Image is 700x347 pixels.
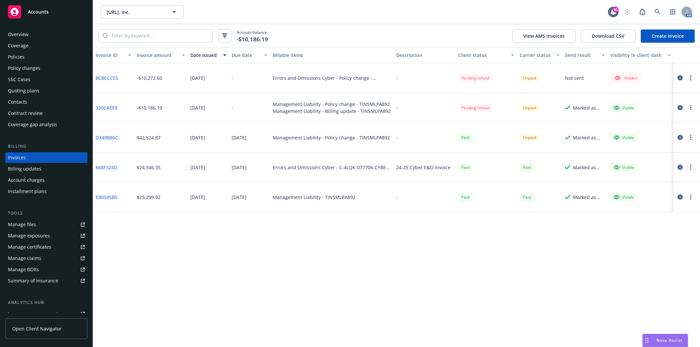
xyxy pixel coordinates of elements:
div: Paid [520,163,534,172]
div: Visible [614,194,634,200]
button: Visibility in client dash [608,47,674,63]
div: Manage files [8,219,36,230]
div: Marked as sent [573,164,605,171]
div: Management Liability - Billing update - TINSMLPA892 [273,108,391,115]
div: 24-25 Cyber E&O Invoice [396,164,450,171]
a: EB0595B5 [96,194,117,201]
button: Carrier status [517,47,562,63]
div: Errors and Omissions Cyber - Policy change - CANCEL - C-4LQK-077706-CYBER-2024 [273,74,391,81]
div: Client status [458,52,507,59]
div: Billing updates [8,164,41,174]
div: [DATE] [190,164,205,171]
div: - [396,134,398,141]
a: Create Invoice [641,29,695,43]
div: -$10,272.60 [137,74,162,81]
span: Paid [458,163,473,172]
a: Billing updates [5,164,87,174]
a: Switch app [666,5,679,19]
div: Invoices [8,152,26,163]
div: Drag to move [643,334,651,347]
div: Quoting plans [8,85,39,96]
button: Invoice ID [93,47,134,63]
div: Policy changes [8,63,40,74]
div: Visibility in client dash [610,52,664,59]
div: Unpaid [520,104,539,112]
div: Date issued [190,52,219,59]
div: [DATE] [232,164,247,171]
a: Summary of insurance [5,275,87,286]
a: Manage exposures [5,230,87,241]
div: Overview [8,29,28,40]
div: Paid [520,193,534,201]
a: D349B86C [96,134,118,141]
div: $24,346.35 [137,164,161,171]
div: $25,299.92 [137,194,161,201]
div: Paid [458,133,473,142]
div: Manage exposures [8,230,50,241]
a: Manage BORs [5,264,87,275]
div: Coverage gap analysis [8,119,57,130]
div: - [396,104,398,111]
div: Pending refund [458,104,493,112]
a: 320CAEE8 [96,104,117,111]
a: Search [651,5,664,19]
div: [DATE] [190,74,205,81]
div: Loss summary generator [8,309,63,319]
span: -$10,186.19 [237,35,268,44]
a: Report a Bug [636,5,649,19]
div: Contract review [8,108,43,119]
a: Coverage [5,40,87,51]
div: [DATE] [232,134,247,141]
div: Pending refund [458,74,493,82]
a: Manage certificates [5,242,87,252]
div: - [396,194,398,201]
a: 668F324D [96,164,117,171]
div: SSC Cases [8,74,30,85]
button: [URL], Inc. [101,5,184,19]
span: Open Client Navigator [12,325,62,332]
button: Description [394,47,455,63]
div: [DATE] [190,194,205,201]
button: Client status [455,47,517,63]
div: [DATE] [232,194,247,201]
div: Billing [5,143,87,150]
a: Start snowing [621,5,634,19]
div: Management Liability - Policy change - TINSMLPA892 [273,101,391,108]
span: Nova Assist [656,337,682,343]
div: Account charges [8,175,45,185]
div: Marked as sent [573,104,605,111]
span: Account balance [237,29,268,42]
button: Send result [562,47,608,63]
div: -$10,186.19 [137,104,162,111]
a: Overview [5,29,87,40]
div: Carrier status [520,52,552,59]
div: Tools [5,210,87,217]
div: Invoice ID [96,52,124,59]
div: Unpaid [520,74,539,82]
a: Manage files [5,219,87,230]
div: Errors and Omissions Cyber - C-4LQK-077706-CYBER-2024 [273,164,391,171]
button: Date issued [188,47,229,63]
div: - [232,74,233,81]
div: Hidden [614,74,637,82]
div: Paid [458,193,473,201]
a: Installment plans [5,186,87,197]
a: Manage claims [5,253,87,264]
a: Policy changes [5,63,87,74]
a: Invoices [5,152,87,163]
div: Send result [565,52,598,59]
div: Summary of insurance [8,275,58,286]
div: Coverage [8,40,28,51]
div: Description [396,52,453,59]
button: Invoice amount [134,47,188,63]
a: Quoting plans [5,85,87,96]
a: Account charges [5,175,87,185]
div: Manage certificates [8,242,51,252]
a: Policies [5,52,87,62]
div: Management Liability - Policy change - TINSMLPA892 [273,134,390,141]
svg: Search [103,33,108,38]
